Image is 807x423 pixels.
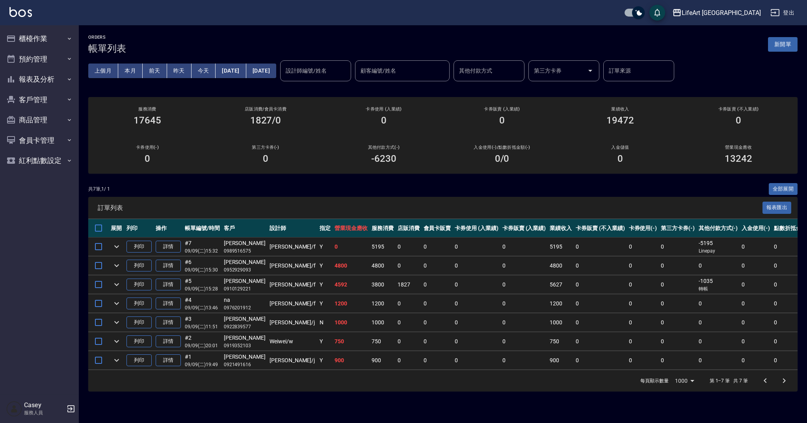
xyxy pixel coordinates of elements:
[216,145,315,150] h2: 第三方卡券(-)
[98,145,197,150] h2: 卡券使用(-)
[126,316,152,329] button: 列印
[659,313,697,332] td: 0
[574,313,627,332] td: 0
[500,275,548,294] td: 0
[185,361,220,368] p: 09/09 (二) 19:49
[24,401,64,409] h5: Casey
[574,238,627,256] td: 0
[216,64,246,78] button: [DATE]
[689,145,788,150] h2: 營業現金應收
[740,351,772,370] td: 0
[768,40,798,48] a: 新開單
[183,275,222,294] td: #5
[548,294,574,313] td: 1200
[453,313,500,332] td: 0
[697,238,740,256] td: -5195
[762,204,792,211] a: 報表匯出
[118,64,143,78] button: 本月
[422,238,453,256] td: 0
[183,219,222,238] th: 帳單編號/時間
[699,285,738,292] p: 轉帳
[452,145,552,150] h2: 入金使用(-) /點數折抵金額(-)
[689,107,788,112] h2: 卡券販賣 (不入業績)
[3,28,76,49] button: 櫃檯作業
[263,153,268,164] h3: 0
[659,275,697,294] td: 0
[740,275,772,294] td: 0
[126,260,152,272] button: 列印
[627,351,659,370] td: 0
[548,351,574,370] td: 900
[574,351,627,370] td: 0
[548,219,574,238] th: 業績收入
[126,354,152,367] button: 列印
[126,298,152,310] button: 列印
[250,115,281,126] h3: 1827/0
[156,279,181,291] a: 詳情
[334,107,433,112] h2: 卡券使用 (入業績)
[740,238,772,256] td: 0
[224,247,266,255] p: 0989516575
[627,256,659,275] td: 0
[500,332,548,351] td: 0
[334,145,433,150] h2: 其他付款方式(-)
[333,351,370,370] td: 900
[453,351,500,370] td: 0
[370,294,396,313] td: 1200
[422,332,453,351] td: 0
[224,258,266,266] div: [PERSON_NAME]
[396,238,422,256] td: 0
[370,256,396,275] td: 4800
[126,335,152,348] button: 列印
[370,275,396,294] td: 3800
[156,260,181,272] a: 詳情
[185,342,220,349] p: 09/09 (二) 20:01
[682,8,761,18] div: LifeArt [GEOGRAPHIC_DATA]
[318,332,333,351] td: Y
[183,332,222,351] td: #2
[627,238,659,256] td: 0
[145,153,150,164] h3: 0
[736,115,741,126] h3: 0
[396,219,422,238] th: 店販消費
[6,401,22,417] img: Person
[500,351,548,370] td: 0
[268,256,318,275] td: [PERSON_NAME] /f
[224,296,266,304] div: na
[499,115,505,126] h3: 0
[143,64,167,78] button: 前天
[548,256,574,275] td: 4800
[370,351,396,370] td: 900
[111,241,123,253] button: expand row
[185,304,220,311] p: 09/09 (二) 13:46
[98,204,762,212] span: 訂單列表
[134,115,161,126] h3: 17645
[627,275,659,294] td: 0
[111,316,123,328] button: expand row
[767,6,798,20] button: 登出
[452,107,552,112] h2: 卡券販賣 (入業績)
[185,247,220,255] p: 09/09 (二) 15:32
[762,202,792,214] button: 報表匯出
[318,351,333,370] td: Y
[111,279,123,290] button: expand row
[500,294,548,313] td: 0
[111,260,123,271] button: expand row
[88,35,126,40] h2: ORDERS
[192,64,216,78] button: 今天
[318,256,333,275] td: Y
[453,256,500,275] td: 0
[606,115,634,126] h3: 19472
[318,313,333,332] td: N
[453,294,500,313] td: 0
[422,219,453,238] th: 會員卡販賣
[3,110,76,130] button: 商品管理
[3,90,76,110] button: 客戶管理
[453,332,500,351] td: 0
[156,354,181,367] a: 詳情
[453,275,500,294] td: 0
[740,313,772,332] td: 0
[183,313,222,332] td: #3
[627,313,659,332] td: 0
[183,351,222,370] td: #1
